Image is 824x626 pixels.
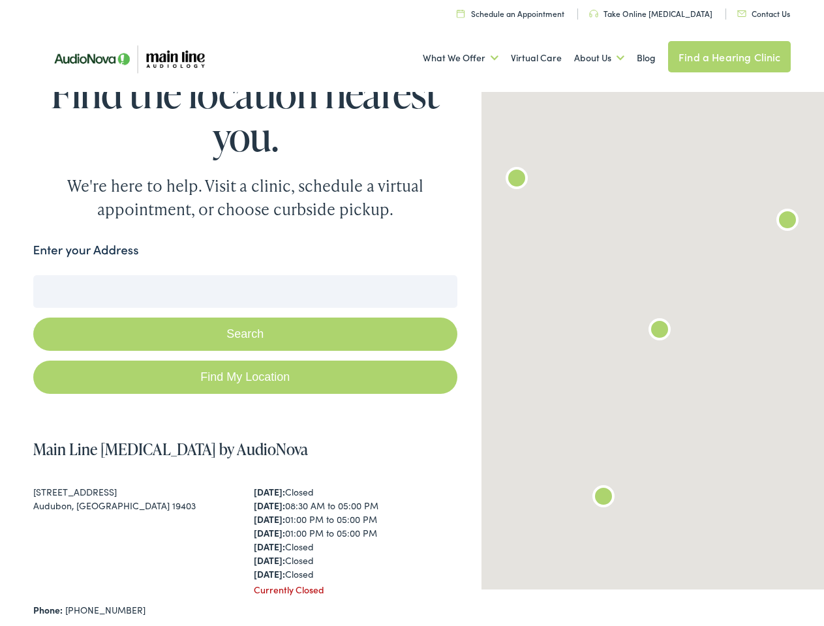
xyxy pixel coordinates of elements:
a: Find My Location [33,361,458,394]
img: utility icon [737,10,746,17]
label: Enter your Address [33,241,139,260]
div: We're here to help. Visit a clinic, schedule a virtual appointment, or choose curbside pickup. [37,174,454,221]
a: Main Line [MEDICAL_DATA] by AudioNova [33,438,308,460]
strong: Phone: [33,603,63,616]
strong: [DATE]: [254,554,285,567]
div: Closed 08:30 AM to 05:00 PM 01:00 PM to 05:00 PM 01:00 PM to 05:00 PM Closed Closed Closed [254,485,457,581]
a: Schedule an Appointment [457,8,564,19]
div: Main Line Audiology by AudioNova [644,316,675,347]
strong: [DATE]: [254,513,285,526]
a: [PHONE_NUMBER] [65,603,145,616]
h1: Find the location nearest you. [33,72,458,158]
a: About Us [574,34,624,82]
strong: [DATE]: [254,567,285,580]
a: Take Online [MEDICAL_DATA] [589,8,712,19]
input: Enter your address or zip code [33,275,458,308]
img: utility icon [457,9,465,18]
strong: [DATE]: [254,499,285,512]
div: Audubon, [GEOGRAPHIC_DATA] 19403 [33,499,237,513]
div: AudioNova [772,206,803,237]
a: Find a Hearing Clinic [668,41,791,72]
a: What We Offer [423,34,498,82]
strong: [DATE]: [254,485,285,498]
a: Contact Us [737,8,790,19]
div: Main Line Audiology by AudioNova [588,483,619,514]
a: Blog [637,34,656,82]
button: Search [33,318,458,351]
div: Main Line Audiology by AudioNova [501,164,532,196]
strong: [DATE]: [254,526,285,539]
div: Currently Closed [254,583,457,597]
img: utility icon [589,10,598,18]
div: [STREET_ADDRESS] [33,485,237,499]
strong: [DATE]: [254,540,285,553]
a: Virtual Care [511,34,562,82]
